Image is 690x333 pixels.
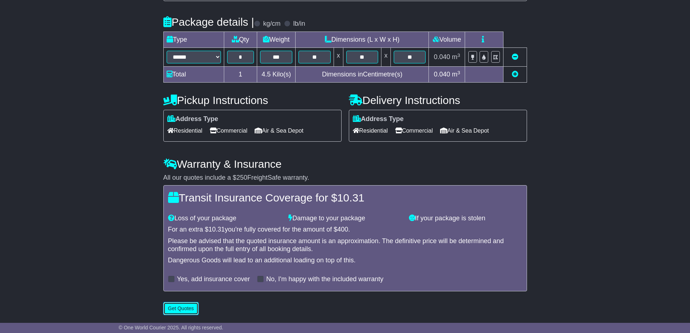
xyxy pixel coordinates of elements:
span: 250 [237,174,247,181]
div: Dangerous Goods will lead to an additional loading on top of this. [168,257,522,265]
td: Total [163,67,224,83]
td: x [334,48,343,67]
a: Remove this item [512,53,518,61]
span: Air & Sea Depot [255,125,304,136]
span: Residential [353,125,388,136]
label: No, I'm happy with the included warranty [266,275,384,283]
span: Commercial [395,125,433,136]
span: 400 [337,226,348,233]
span: © One World Courier 2025. All rights reserved. [119,325,223,330]
td: 1 [224,67,257,83]
a: Add new item [512,71,518,78]
span: Air & Sea Depot [440,125,489,136]
td: Kilo(s) [257,67,296,83]
span: m [452,71,460,78]
div: Damage to your package [285,215,405,222]
span: 0.040 [434,71,450,78]
label: Address Type [353,115,404,123]
div: For an extra $ you're fully covered for the amount of $ . [168,226,522,234]
label: kg/cm [263,20,280,28]
span: Commercial [210,125,247,136]
div: Please be advised that the quoted insurance amount is an approximation. The definitive price will... [168,237,522,253]
td: Dimensions in Centimetre(s) [296,67,429,83]
span: Residential [167,125,202,136]
label: Address Type [167,115,218,123]
h4: Transit Insurance Coverage for $ [168,192,522,204]
span: 0.040 [434,53,450,61]
label: Yes, add insurance cover [177,275,250,283]
span: 10.31 [209,226,225,233]
h4: Warranty & Insurance [163,158,527,170]
div: Loss of your package [164,215,285,222]
sup: 3 [457,70,460,75]
label: lb/in [293,20,305,28]
span: 10.31 [337,192,364,204]
h4: Pickup Instructions [163,94,342,106]
h4: Delivery Instructions [349,94,527,106]
span: 4.5 [262,71,271,78]
button: Get Quotes [163,302,199,315]
td: Weight [257,32,296,48]
span: m [452,53,460,61]
sup: 3 [457,53,460,58]
td: Type [163,32,224,48]
h4: Package details | [163,16,254,28]
td: Volume [429,32,465,48]
div: If your package is stolen [405,215,526,222]
div: All our quotes include a $ FreightSafe warranty. [163,174,527,182]
td: Dimensions (L x W x H) [296,32,429,48]
td: x [381,48,391,67]
td: Qty [224,32,257,48]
